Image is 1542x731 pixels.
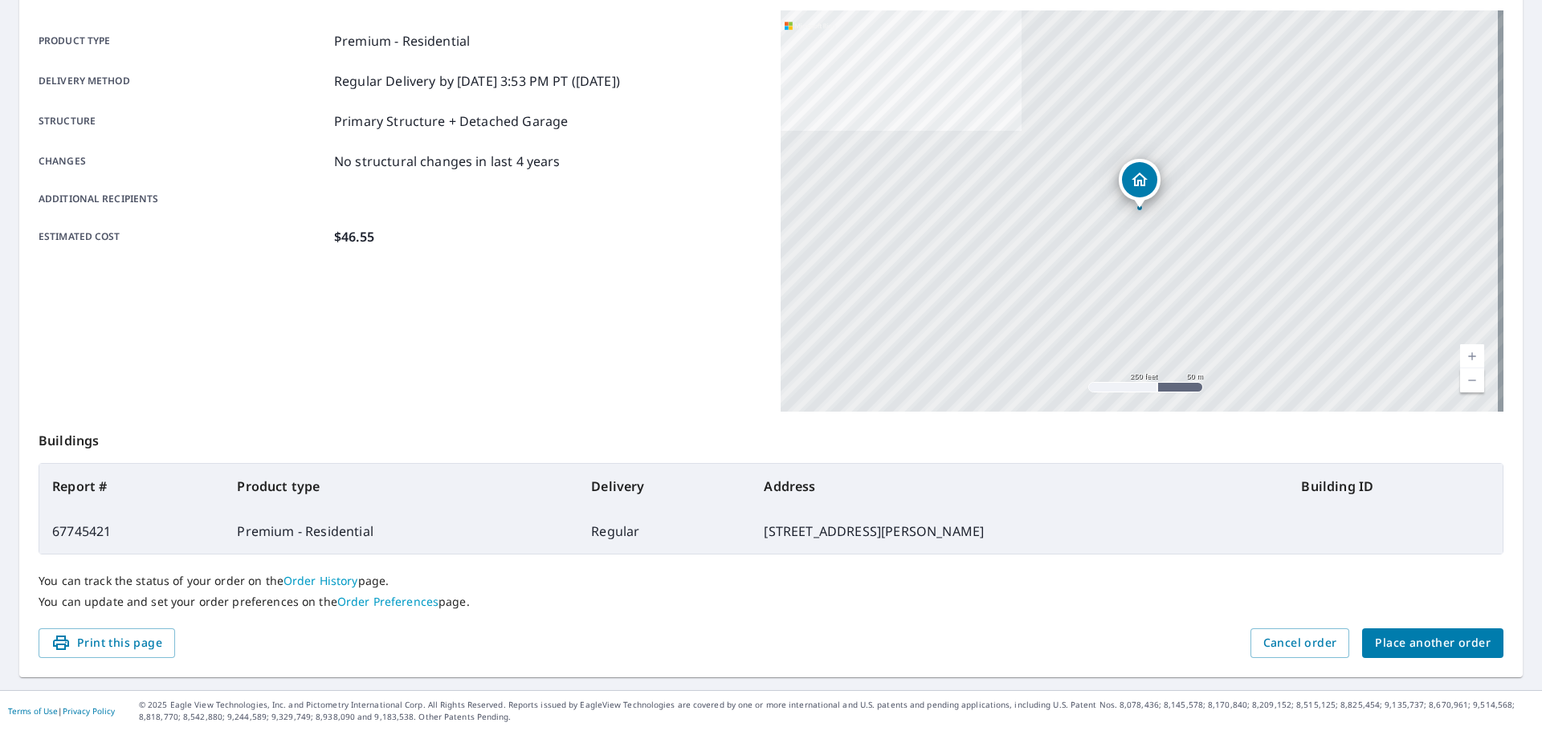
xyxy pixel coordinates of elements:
[1362,628,1503,658] button: Place another order
[578,464,751,509] th: Delivery
[63,705,115,717] a: Privacy Policy
[39,227,328,246] p: Estimated cost
[39,464,224,509] th: Report #
[39,412,1503,463] p: Buildings
[39,192,328,206] p: Additional recipients
[1288,464,1503,509] th: Building ID
[39,152,328,171] p: Changes
[578,509,751,554] td: Regular
[39,574,1503,588] p: You can track the status of your order on the page.
[334,152,561,171] p: No structural changes in last 4 years
[224,464,578,509] th: Product type
[39,595,1503,609] p: You can update and set your order preferences on the page.
[39,628,175,658] button: Print this page
[8,706,115,716] p: |
[751,464,1288,509] th: Address
[1250,628,1350,658] button: Cancel order
[39,509,224,554] td: 67745421
[334,31,470,51] p: Premium - Residential
[334,71,620,91] p: Regular Delivery by [DATE] 3:53 PM PT ([DATE])
[334,112,568,131] p: Primary Structure + Detached Garage
[51,633,162,653] span: Print this page
[39,112,328,131] p: Structure
[139,699,1534,723] p: © 2025 Eagle View Technologies, Inc. and Pictometry International Corp. All Rights Reserved. Repo...
[337,594,439,609] a: Order Preferences
[39,31,328,51] p: Product type
[284,573,358,588] a: Order History
[1119,159,1161,209] div: Dropped pin, building 1, Residential property, 808 Main St Sidney, IA 51652
[334,227,374,246] p: $46.55
[751,509,1288,554] td: [STREET_ADDRESS][PERSON_NAME]
[1460,368,1484,392] a: Current Level 17, Zoom Out
[39,71,328,91] p: Delivery method
[1375,633,1491,653] span: Place another order
[224,509,578,554] td: Premium - Residential
[1263,633,1337,653] span: Cancel order
[8,705,58,717] a: Terms of Use
[1460,344,1484,368] a: Current Level 17, Zoom In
